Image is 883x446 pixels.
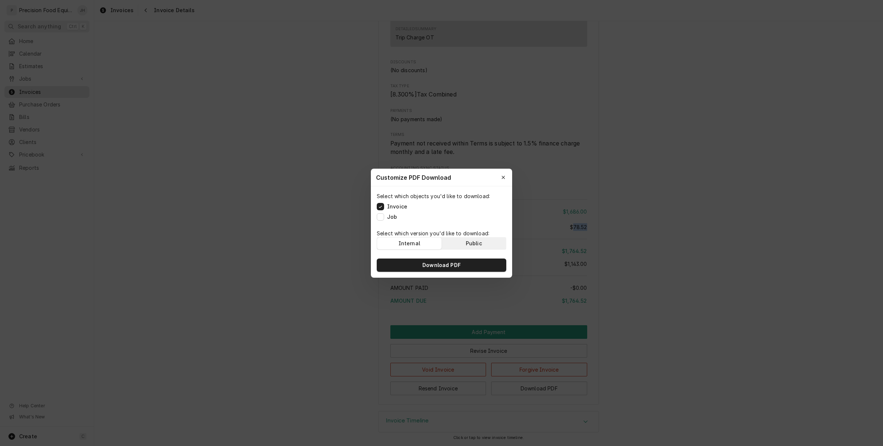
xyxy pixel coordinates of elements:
[398,240,420,247] div: Internal
[387,203,407,210] label: Invoice
[387,213,397,221] label: Job
[377,229,506,237] p: Select which version you'd like to download:
[377,259,506,272] button: Download PDF
[377,192,490,200] p: Select which objects you'd like to download:
[466,240,482,247] div: Public
[421,261,462,269] span: Download PDF
[371,169,512,186] div: Customize PDF Download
